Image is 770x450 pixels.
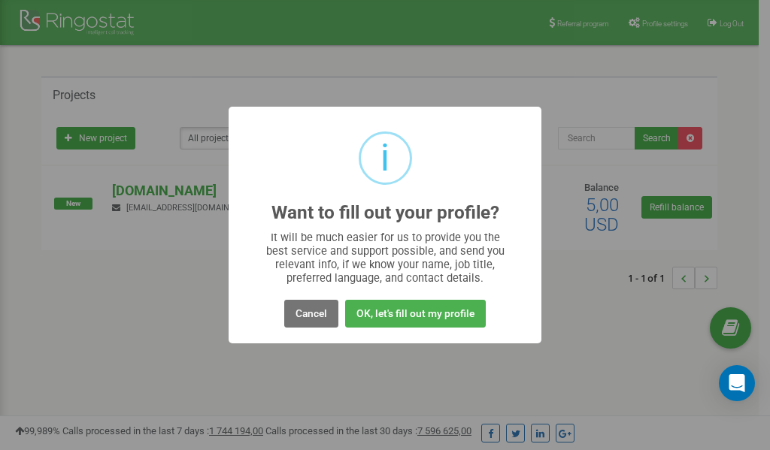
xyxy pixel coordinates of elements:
[259,231,512,285] div: It will be much easier for us to provide you the best service and support possible, and send you ...
[271,203,499,223] h2: Want to fill out your profile?
[284,300,338,328] button: Cancel
[380,134,390,183] div: i
[345,300,486,328] button: OK, let's fill out my profile
[719,365,755,401] div: Open Intercom Messenger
